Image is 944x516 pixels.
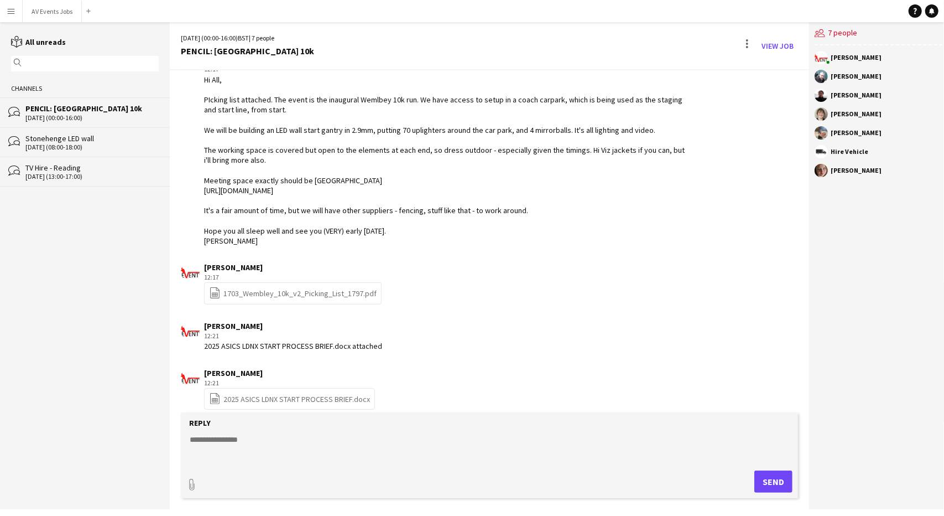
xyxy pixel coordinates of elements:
div: [PERSON_NAME] [204,368,375,378]
label: Reply [189,418,211,428]
a: 2025 ASICS LDNX START PROCESS BRIEF.docx [209,393,370,405]
span: BST [238,34,249,42]
a: View Job [757,37,798,55]
div: Hire Vehicle [831,148,868,155]
button: Send [754,471,792,493]
a: 1703_Wembley_10k_v2_Picking_List_1797.pdf [209,287,377,300]
div: Stonehenge LED wall [25,133,159,143]
a: All unreads [11,37,66,47]
div: TV Hire - Reading [25,163,159,173]
div: [PERSON_NAME] [831,73,882,80]
div: [PERSON_NAME] [831,92,882,99]
div: PENCIL: [GEOGRAPHIC_DATA] 10k [25,104,159,113]
div: 7 people [815,22,943,45]
div: [DATE] (13:00-17:00) [25,173,159,180]
div: [PERSON_NAME] [204,262,382,272]
div: [PERSON_NAME] [831,111,882,117]
div: [PERSON_NAME] [831,54,882,61]
div: 12:21 [204,378,375,388]
div: 2025 ASICS LDNX START PROCESS BRIEF.docx attached [204,341,382,351]
div: [PERSON_NAME] [831,130,882,136]
div: PENCIL: [GEOGRAPHIC_DATA] 10k [181,46,314,56]
div: [PERSON_NAME] [204,321,382,331]
div: 12:21 [204,331,382,341]
button: AV Events Jobs [23,1,82,22]
div: [DATE] (00:00-16:00) | 7 people [181,33,314,43]
div: 12:17 [204,272,382,282]
div: Hi All, PIcking list attached. The event is the inaugural Wemlbey 10k run. We have access to setu... [204,75,692,246]
div: [PERSON_NAME] [831,167,882,174]
div: [DATE] (08:00-18:00) [25,143,159,151]
div: [DATE] (00:00-16:00) [25,114,159,122]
